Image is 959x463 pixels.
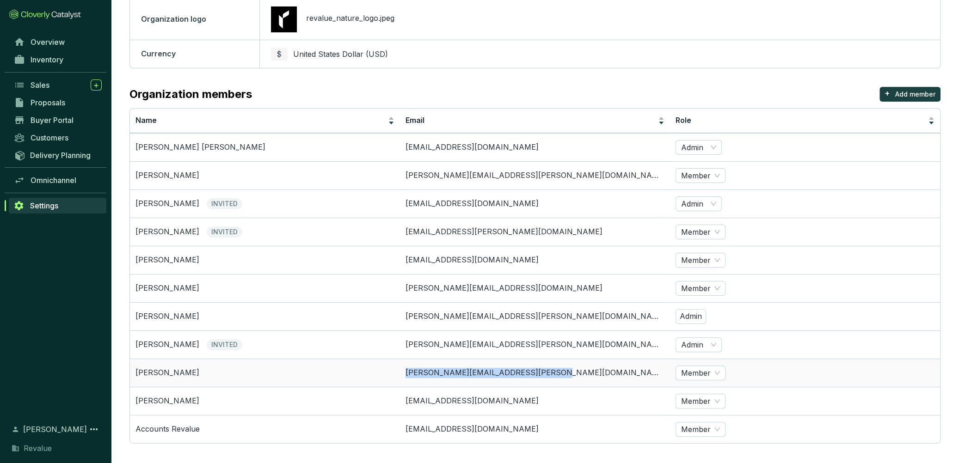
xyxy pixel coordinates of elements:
[681,169,720,183] span: Member
[681,253,720,267] span: Member
[9,172,106,188] a: Omnichannel
[400,161,670,189] td: sarah.seror@revalue.earth
[135,227,199,237] p: [PERSON_NAME]
[681,197,716,211] span: Admin
[30,151,91,160] span: Delivery Planning
[141,49,176,58] span: Currency
[135,142,265,152] p: [PERSON_NAME] [PERSON_NAME]
[681,338,716,352] span: Admin
[400,330,670,359] td: amanda.yiu@revalue.earth
[9,52,106,67] a: Inventory
[31,55,63,64] span: Inventory
[681,394,720,408] span: Member
[135,255,199,265] p: [PERSON_NAME]
[9,95,106,110] a: Proposals
[31,80,49,90] span: Sales
[895,90,935,99] p: Add member
[400,359,670,387] td: alexandra.ponomarenko@revalue.earth
[277,49,282,60] span: $
[400,133,670,161] td: younyee.poon@revalue.earth
[400,218,670,246] td: lauren.everitt@revalue.earth
[31,176,76,185] span: Omnichannel
[293,49,388,59] span: United States Dollar (USD)
[141,14,206,24] span: Organization logo
[135,340,199,350] p: [PERSON_NAME]
[9,130,106,146] a: Customers
[207,198,242,209] span: INVITED
[400,387,670,415] td: alexa.mangeant@revalue.earth
[135,424,200,434] p: Accounts Revalue
[9,147,106,163] a: Delivery Planning
[400,415,670,443] td: accounts@revalue.earth
[306,13,394,25] span: revalue_nature_logo.jpeg
[9,34,106,50] a: Overview
[31,116,74,125] span: Buyer Portal
[681,366,720,380] span: Member
[400,274,670,302] td: catherine.capon@revalue.earth
[207,339,242,350] span: INVITED
[885,87,890,100] p: +
[406,116,424,125] span: Email
[31,37,65,47] span: Overview
[9,198,106,213] a: Settings
[676,309,706,324] p: Admin
[681,281,720,295] span: Member
[676,116,691,125] span: Role
[681,422,720,436] span: Member
[400,189,670,218] td: matthieu.desselas@revalue.earth
[135,368,199,378] p: [PERSON_NAME]
[30,201,58,210] span: Settings
[24,443,52,454] span: Revalue
[681,140,716,154] span: Admin
[135,396,199,406] p: [PERSON_NAME]
[271,6,297,32] img: logo
[129,87,252,102] p: Organization members
[135,171,199,181] p: [PERSON_NAME]
[23,424,87,435] span: [PERSON_NAME]
[135,311,199,322] p: [PERSON_NAME]
[9,77,106,93] a: Sales
[681,225,720,239] span: Member
[31,133,68,142] span: Customers
[135,116,157,125] span: Name
[879,87,941,102] button: +Add member
[400,302,670,330] td: anna.weston@revalue.earth
[135,283,199,293] p: [PERSON_NAME]
[135,199,199,209] p: [PERSON_NAME]
[31,98,65,107] span: Proposals
[9,112,106,128] a: Buyer Portal
[400,246,670,274] td: jade.bouhmouch@revalue.earth
[207,226,242,238] span: INVITED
